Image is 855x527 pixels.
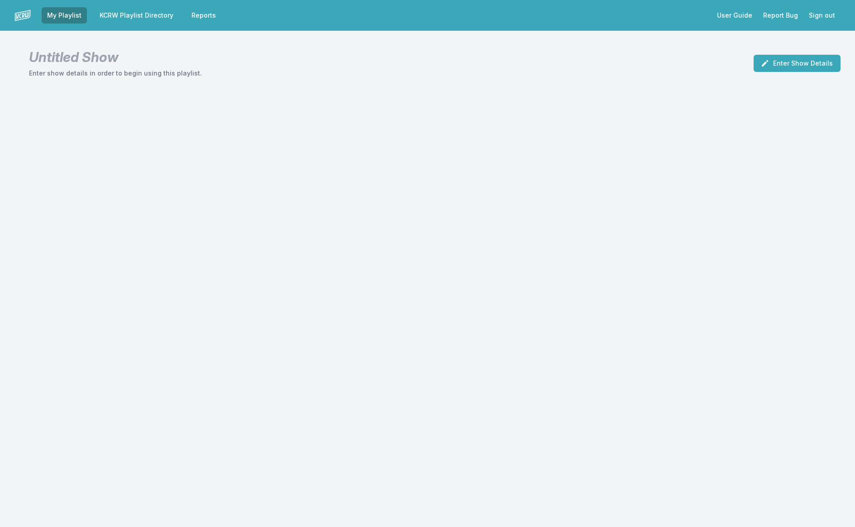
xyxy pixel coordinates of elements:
[712,7,758,24] a: User Guide
[42,7,87,24] a: My Playlist
[29,49,202,65] h1: Untitled Show
[758,7,803,24] a: Report Bug
[803,7,841,24] button: Sign out
[186,7,221,24] a: Reports
[94,7,179,24] a: KCRW Playlist Directory
[754,55,841,72] button: Enter Show Details
[14,7,31,24] img: logo-white-87cec1fa9cbef997252546196dc51331.png
[29,69,202,78] p: Enter show details in order to begin using this playlist.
